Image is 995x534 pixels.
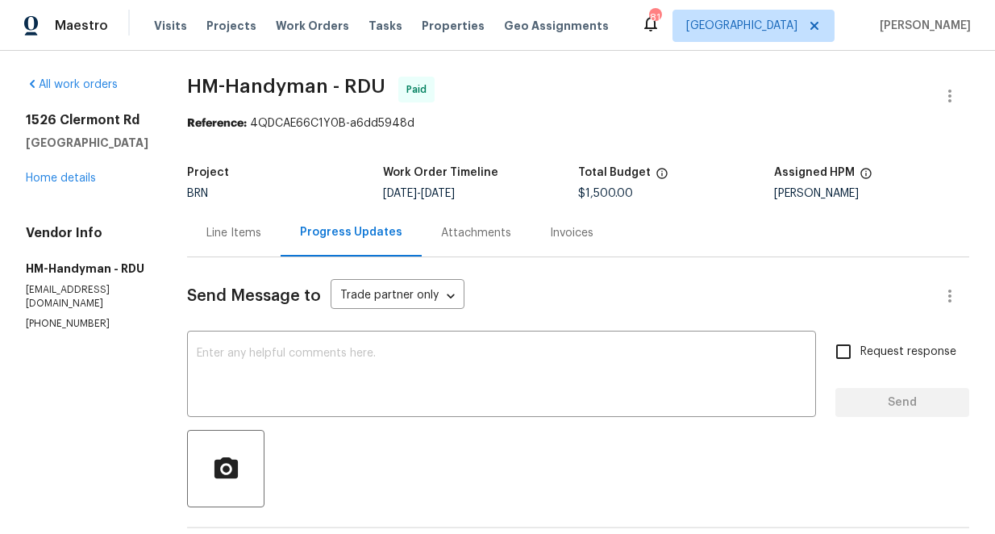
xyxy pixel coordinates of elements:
span: Maestro [55,18,108,34]
span: Visits [154,18,187,34]
div: Progress Updates [300,224,402,240]
h5: Assigned HPM [774,167,855,178]
a: All work orders [26,79,118,90]
b: Reference: [187,118,247,129]
div: Line Items [206,225,261,241]
h2: 1526 Clermont Rd [26,112,148,128]
span: Work Orders [276,18,349,34]
span: $1,500.00 [578,188,633,199]
div: 81 [649,10,660,26]
span: [PERSON_NAME] [873,18,971,34]
h5: HM-Handyman - RDU [26,261,148,277]
span: Send Message to [187,288,321,304]
span: HM-Handyman - RDU [187,77,385,96]
span: The hpm assigned to this work order. [860,167,872,188]
p: [EMAIL_ADDRESS][DOMAIN_NAME] [26,283,148,311]
span: BRN [187,188,208,199]
span: Projects [206,18,256,34]
span: [DATE] [421,188,455,199]
div: [PERSON_NAME] [774,188,970,199]
h5: Project [187,167,229,178]
a: Home details [26,173,96,184]
div: Trade partner only [331,283,464,310]
h5: [GEOGRAPHIC_DATA] [26,135,148,151]
span: [GEOGRAPHIC_DATA] [686,18,797,34]
h4: Vendor Info [26,225,148,241]
h5: Total Budget [578,167,651,178]
span: Geo Assignments [504,18,609,34]
span: [DATE] [383,188,417,199]
span: Request response [860,344,956,361]
h5: Work Order Timeline [383,167,498,178]
span: Tasks [368,20,402,31]
p: [PHONE_NUMBER] [26,317,148,331]
div: Attachments [441,225,511,241]
span: The total cost of line items that have been proposed by Opendoor. This sum includes line items th... [656,167,668,188]
span: Properties [422,18,485,34]
span: Paid [406,81,433,98]
div: 4QDCAE66C1Y0B-a6dd5948d [187,115,969,131]
div: Invoices [550,225,593,241]
span: - [383,188,455,199]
